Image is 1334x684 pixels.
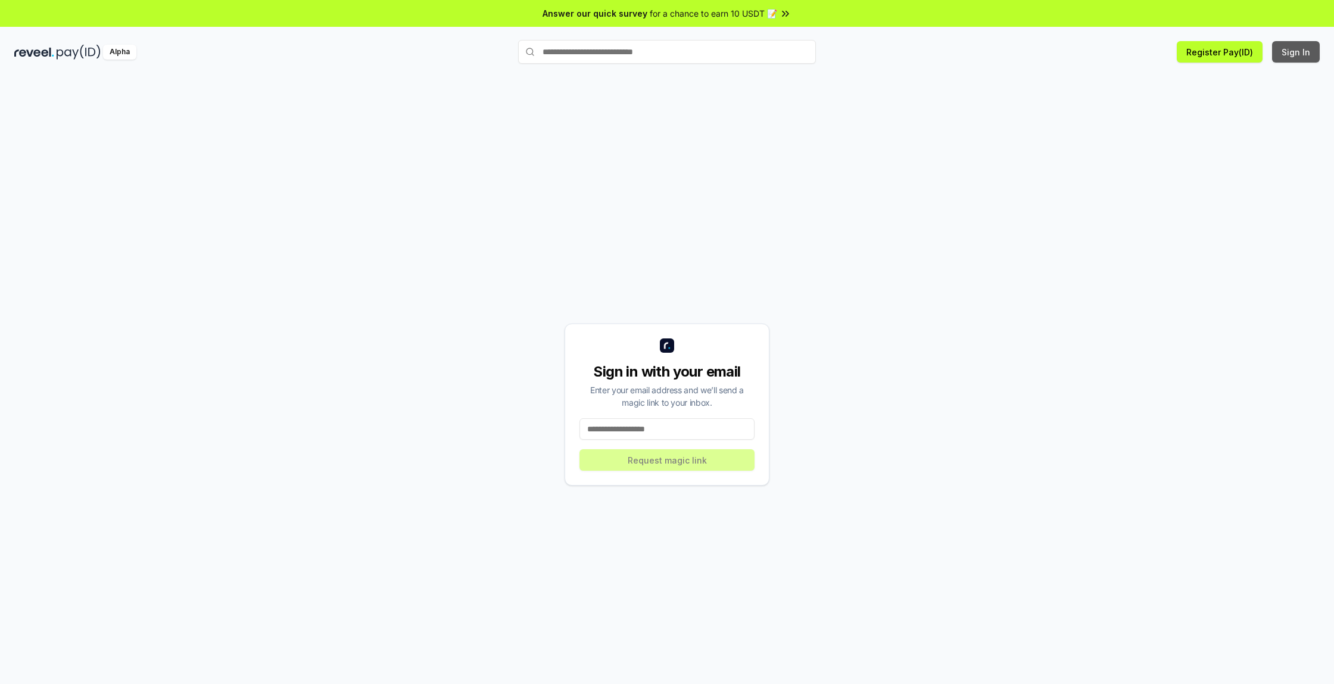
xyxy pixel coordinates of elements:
img: reveel_dark [14,45,54,60]
img: logo_small [660,338,674,353]
span: for a chance to earn 10 USDT 📝 [650,7,777,20]
div: Sign in with your email [579,362,755,381]
span: Answer our quick survey [543,7,647,20]
div: Enter your email address and we’ll send a magic link to your inbox. [579,384,755,409]
div: Alpha [103,45,136,60]
img: pay_id [57,45,101,60]
button: Register Pay(ID) [1177,41,1263,63]
button: Sign In [1272,41,1320,63]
